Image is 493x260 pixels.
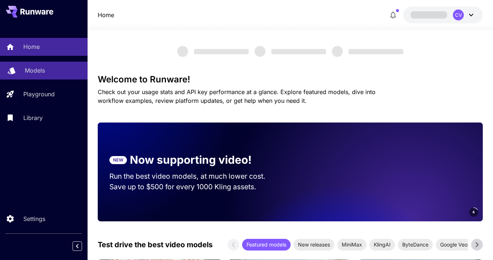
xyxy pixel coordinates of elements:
[25,66,45,75] p: Models
[23,42,40,51] p: Home
[473,209,475,215] span: 6
[436,241,472,248] span: Google Veo
[242,239,291,251] div: Featured models
[130,152,252,168] p: Now supporting video!
[294,239,334,251] div: New releases
[98,11,114,19] nav: breadcrumb
[369,241,395,248] span: KlingAI
[78,240,88,253] div: Collapse sidebar
[337,239,366,251] div: MiniMax
[113,157,123,163] p: NEW
[453,9,464,20] div: CV
[242,241,291,248] span: Featured models
[436,239,472,251] div: Google Veo
[23,214,45,223] p: Settings
[23,113,43,122] p: Library
[109,171,279,182] p: Run the best video models, at much lower cost.
[337,241,366,248] span: MiniMax
[98,88,376,104] span: Check out your usage stats and API key performance at a glance. Explore featured models, dive int...
[23,90,55,98] p: Playground
[398,239,433,251] div: ByteDance
[369,239,395,251] div: KlingAI
[98,239,213,250] p: Test drive the best video models
[109,182,279,192] p: Save up to $500 for every 1000 Kling assets.
[98,11,114,19] a: Home
[403,7,483,23] button: CV
[73,241,82,251] button: Collapse sidebar
[294,241,334,248] span: New releases
[98,74,483,85] h3: Welcome to Runware!
[398,241,433,248] span: ByteDance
